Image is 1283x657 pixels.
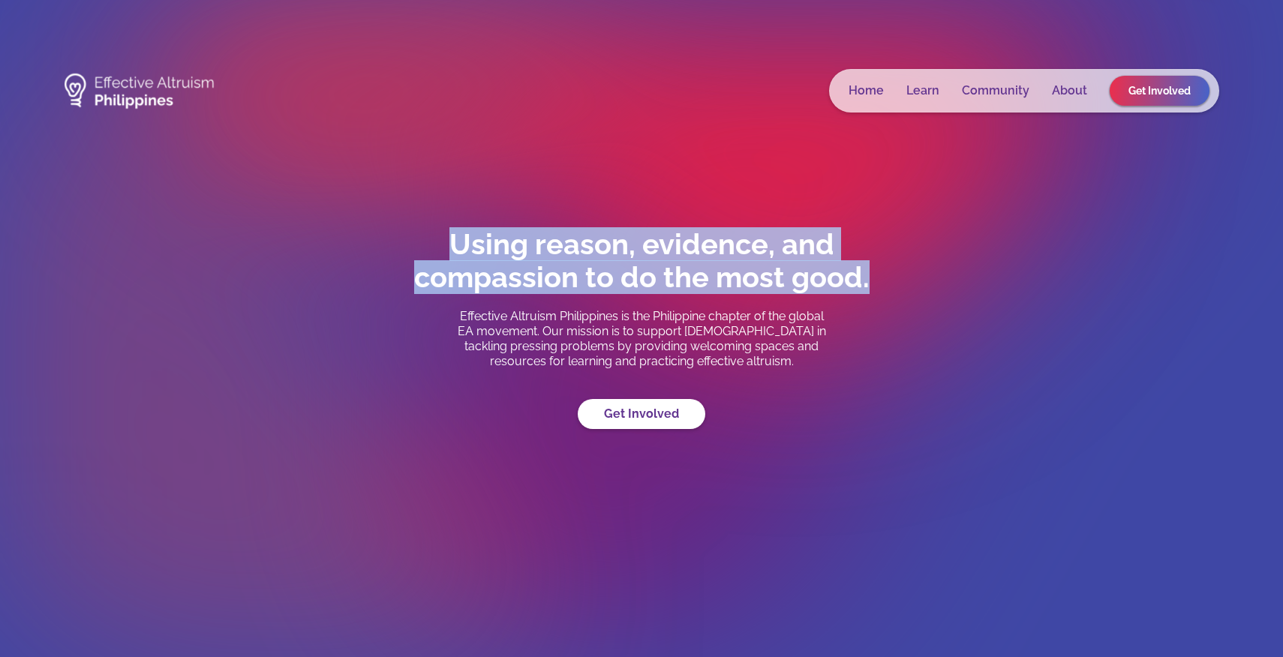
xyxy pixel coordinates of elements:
[454,309,829,369] p: Effective Altruism Philippines is the Philippine chapter of the global EA movement. Our mission i...
[962,83,1029,98] a: Community
[1110,76,1209,106] a: Get Involved
[1128,85,1191,97] span: Get Involved
[1052,83,1087,98] a: About
[849,83,884,98] a: Home
[379,228,904,294] h1: Using reason, evidence, and compassion to do the most good.
[906,83,939,98] a: Learn
[578,399,705,429] a: Get Involved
